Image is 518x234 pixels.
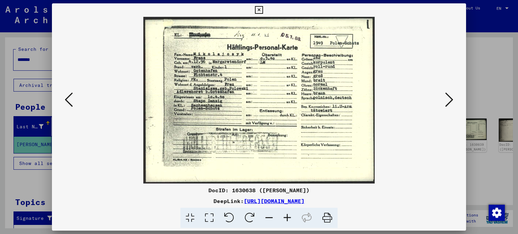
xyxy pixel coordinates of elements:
img: Change consent [489,205,505,221]
div: DeepLink: [52,197,466,205]
a: [URL][DOMAIN_NAME] [244,198,305,204]
img: 001.jpg [75,17,443,183]
div: Change consent [488,204,505,221]
div: DocID: 1630638 ([PERSON_NAME]) [52,186,466,194]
